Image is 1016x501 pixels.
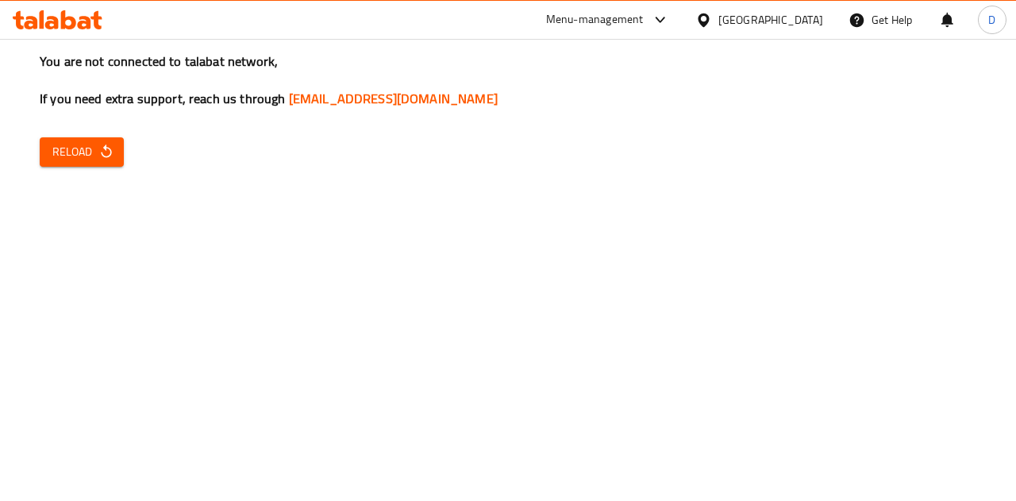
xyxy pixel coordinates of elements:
[718,11,823,29] div: [GEOGRAPHIC_DATA]
[289,87,498,110] a: [EMAIL_ADDRESS][DOMAIN_NAME]
[52,142,111,162] span: Reload
[546,10,644,29] div: Menu-management
[988,11,995,29] span: D
[40,137,124,167] button: Reload
[40,52,976,108] h3: You are not connected to talabat network, If you need extra support, reach us through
